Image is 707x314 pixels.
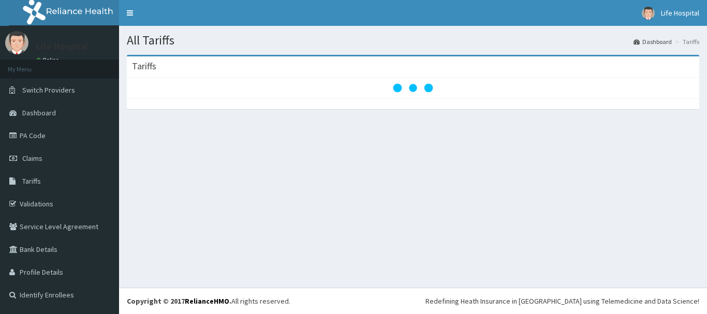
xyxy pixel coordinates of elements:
[634,37,672,46] a: Dashboard
[185,296,229,306] a: RelianceHMO
[22,154,42,163] span: Claims
[392,67,434,109] svg: audio-loading
[673,37,699,46] li: Tariffs
[127,34,699,47] h1: All Tariffs
[127,296,231,306] strong: Copyright © 2017 .
[5,31,28,54] img: User Image
[36,42,88,51] p: Life Hospital
[22,108,56,117] span: Dashboard
[425,296,699,306] div: Redefining Heath Insurance in [GEOGRAPHIC_DATA] using Telemedicine and Data Science!
[119,288,707,314] footer: All rights reserved.
[36,56,61,64] a: Online
[22,85,75,95] span: Switch Providers
[642,7,655,20] img: User Image
[22,176,41,186] span: Tariffs
[661,8,699,18] span: Life Hospital
[132,62,156,71] h3: Tariffs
